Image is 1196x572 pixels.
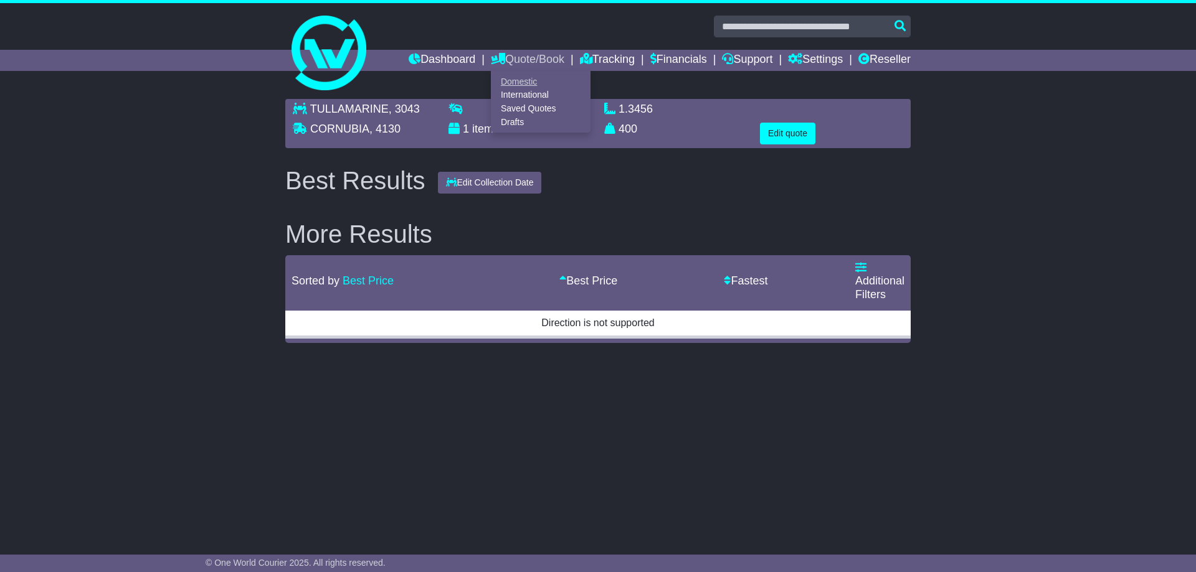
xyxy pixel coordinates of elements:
[310,123,369,135] span: CORNUBIA
[858,50,911,71] a: Reseller
[650,50,707,71] a: Financials
[279,167,432,194] div: Best Results
[409,50,475,71] a: Dashboard
[206,558,386,568] span: © One World Courier 2025. All rights reserved.
[285,220,911,248] h2: More Results
[559,274,617,287] a: Best Price
[722,50,772,71] a: Support
[310,103,389,115] span: TULLAMARINE
[343,274,394,287] a: Best Price
[619,123,637,135] span: 400
[472,123,493,135] span: item
[285,309,911,337] td: Direction is not supported
[491,88,590,102] a: International
[491,115,590,129] a: Drafts
[369,123,401,135] span: , 4130
[491,71,591,133] div: Quote/Book
[389,103,420,115] span: , 3043
[619,103,653,115] span: 1.3456
[760,123,815,144] button: Edit quote
[491,102,590,116] a: Saved Quotes
[438,172,542,194] button: Edit Collection Date
[724,274,767,287] a: Fastest
[855,261,904,301] a: Additional Filters
[580,50,635,71] a: Tracking
[491,75,590,88] a: Domestic
[292,274,339,287] span: Sorted by
[491,50,564,71] a: Quote/Book
[788,50,843,71] a: Settings
[463,123,469,135] span: 1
